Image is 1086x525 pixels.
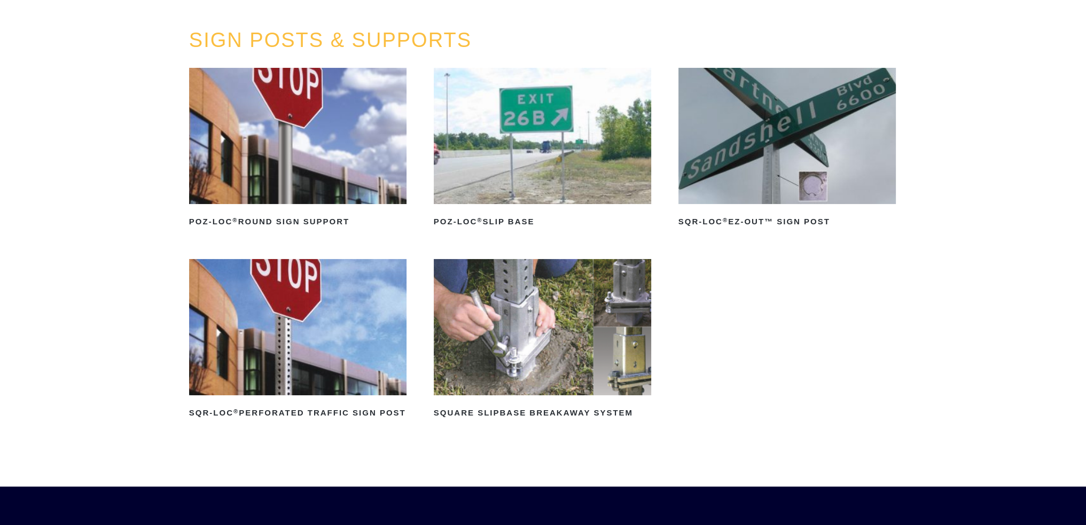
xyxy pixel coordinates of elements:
sup: ® [232,217,238,223]
sup: ® [723,217,728,223]
h2: POZ-LOC Round Sign Support [189,214,407,231]
sup: ® [233,408,239,414]
a: SQR-LOC®EZ-Out™ Sign Post [678,68,896,230]
h2: Square Slipbase Breakaway System [434,405,652,422]
a: SQR-LOC®Perforated Traffic Sign Post [189,259,407,421]
h2: POZ-LOC Slip Base [434,214,652,231]
h2: SQR-LOC EZ-Out™ Sign Post [678,214,896,231]
a: POZ-LOC®Round Sign Support [189,68,407,230]
a: Square Slipbase Breakaway System [434,259,652,421]
a: SIGN POSTS & SUPPORTS [189,29,472,51]
a: POZ-LOC®Slip Base [434,68,652,230]
sup: ® [477,217,482,223]
h2: SQR-LOC Perforated Traffic Sign Post [189,405,407,422]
